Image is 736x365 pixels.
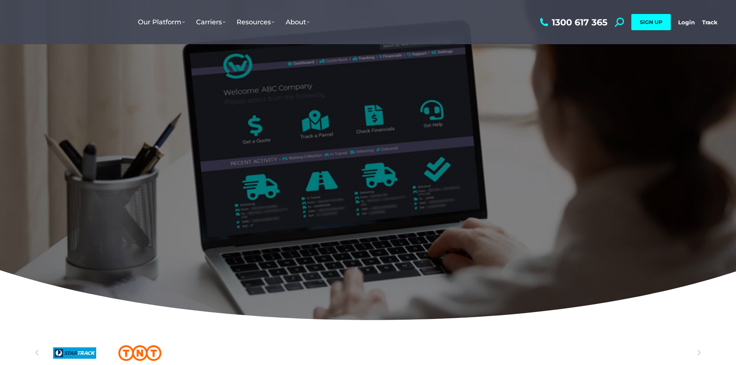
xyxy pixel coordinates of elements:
a: Our Platform [132,11,191,34]
a: About [280,11,315,34]
a: Carriers [191,11,231,34]
span: Carriers [196,18,226,26]
span: Our Platform [138,18,185,26]
a: Login [678,19,695,26]
span: SIGN UP [640,19,662,25]
span: Resources [237,18,275,26]
a: SIGN UP [631,14,671,30]
a: Track [702,19,718,26]
span: About [286,18,310,26]
a: Resources [231,11,280,34]
a: 1300 617 365 [538,18,607,27]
